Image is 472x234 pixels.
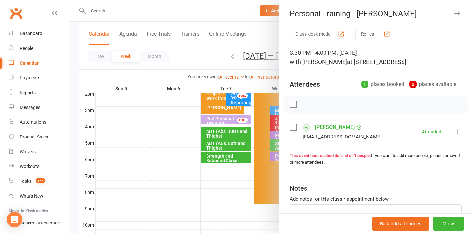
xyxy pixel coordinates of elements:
[9,216,69,230] a: General attendance kiosk mode
[20,119,46,125] div: Automations
[9,144,69,159] a: Waivers
[9,41,69,56] a: People
[20,90,36,95] div: Reports
[9,85,69,100] a: Reports
[20,149,36,154] div: Waivers
[9,130,69,144] a: Product Sales
[9,26,69,41] a: Dashboard
[20,134,48,139] div: Product Sales
[372,217,429,231] button: Bulk add attendees
[20,105,40,110] div: Messages
[290,58,347,65] span: with [PERSON_NAME]
[409,81,417,88] div: 0
[9,56,69,71] a: Calendar
[409,80,456,89] div: places available
[20,31,42,36] div: Dashboard
[433,217,464,231] button: View
[20,75,40,80] div: Payments
[290,152,462,166] div: If you want to add more people, please remove 1 or more attendees.
[315,122,355,133] a: [PERSON_NAME]
[361,80,404,89] div: places booked
[290,153,371,158] strong: This event has reached its limit of 1 people.
[9,189,69,203] a: What's New
[20,164,39,169] div: Workouts
[290,28,350,40] button: Class kiosk mode
[9,71,69,85] a: Payments
[20,220,60,225] div: General attendance
[20,179,31,184] div: Tasks
[9,115,69,130] a: Automations
[20,193,43,199] div: What's New
[279,9,472,18] div: Personal Training - [PERSON_NAME]
[355,28,396,40] button: Roll call
[290,80,320,89] div: Attendees
[303,133,382,141] div: [EMAIL_ADDRESS][DOMAIN_NAME]
[8,5,24,21] a: Clubworx
[290,184,307,193] div: Notes
[36,178,45,183] span: 177
[9,174,69,189] a: Tasks 177
[347,58,406,65] span: at [STREET_ADDRESS]
[290,48,462,67] div: 3:30 PM - 4:00 PM, [DATE]
[9,159,69,174] a: Workouts
[9,100,69,115] a: Messages
[422,129,441,134] div: Attended
[7,212,22,227] div: Open Intercom Messenger
[20,60,39,66] div: Calendar
[290,195,462,203] div: Add notes for this class / appointment below
[361,81,368,88] div: 1
[20,46,33,51] div: People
